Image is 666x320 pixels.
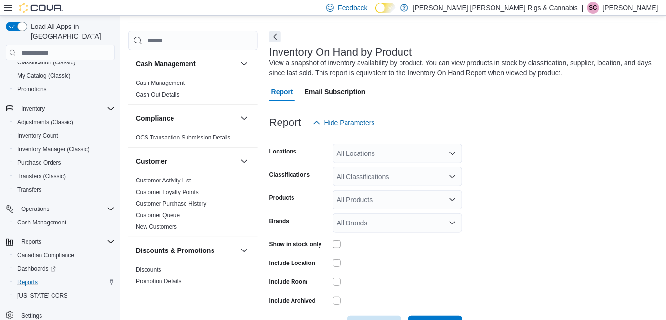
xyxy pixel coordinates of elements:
button: Inventory [17,103,49,114]
button: Purchase Orders [10,156,119,169]
span: Feedback [338,3,367,13]
label: Products [269,194,294,202]
button: Compliance [239,112,250,124]
span: Operations [17,203,115,215]
input: Dark Mode [375,3,396,13]
button: Customer [136,156,237,166]
a: Discounts [136,266,161,273]
span: Email Subscription [305,82,366,101]
a: Cash Out Details [136,91,180,98]
span: Transfers (Classic) [13,170,115,182]
button: Cash Management [239,58,250,70]
h3: Cash Management [136,59,196,69]
button: Discounts & Promotions [136,246,237,255]
span: Reports [13,277,115,288]
a: Promotions [13,83,51,95]
button: My Catalog (Classic) [10,69,119,83]
a: Dashboards [10,262,119,276]
button: Adjustments (Classic) [10,115,119,129]
button: Next [269,31,281,42]
label: Locations [269,148,297,155]
a: Transfers (Classic) [13,170,69,182]
a: Cash Management [13,217,70,228]
a: Promotion Details [136,278,182,285]
button: Cash Management [10,216,119,229]
span: Inventory Manager (Classic) [13,143,115,155]
p: | [582,2,584,14]
h3: Report [269,117,301,128]
a: [US_STATE] CCRS [13,290,71,302]
div: Compliance [128,132,258,147]
span: [US_STATE] CCRS [17,292,67,300]
button: Inventory Manager (Classic) [10,142,119,156]
label: Include Room [269,278,307,286]
a: Customer Activity List [136,177,191,184]
a: Cash Management [136,80,185,86]
button: Cash Management [136,59,237,69]
span: Promotion Details [136,278,182,285]
span: Dashboards [13,263,115,275]
span: Transfers [13,184,115,195]
button: Inventory Count [10,129,119,142]
div: Cash Management [128,77,258,104]
span: Canadian Compliance [17,251,74,259]
span: Inventory [21,105,45,112]
span: Settings [21,312,42,320]
a: Promotions [136,290,165,296]
button: Inventory [2,102,119,115]
a: Transfers [13,184,45,195]
button: Open list of options [449,219,456,227]
h3: Customer [136,156,167,166]
span: Report [271,82,293,101]
span: Customer Loyalty Points [136,188,199,196]
label: Show in stock only [269,240,322,248]
a: Canadian Compliance [13,250,78,261]
div: Customer [128,175,258,237]
h3: Discounts & Promotions [136,246,214,255]
label: Classifications [269,171,310,179]
span: Hide Parameters [324,118,375,127]
button: Discounts & Promotions [239,245,250,256]
span: Inventory Manager (Classic) [17,145,90,153]
a: New Customers [136,223,177,230]
a: Purchase Orders [13,157,65,168]
button: Promotions [10,83,119,96]
span: Customer Purchase History [136,200,207,208]
h3: Compliance [136,113,174,123]
a: Adjustments (Classic) [13,116,77,128]
button: Classification (Classic) [10,56,119,69]
span: Classification (Classic) [13,56,115,68]
span: Load All Apps in [GEOGRAPHIC_DATA] [27,22,115,41]
span: Transfers (Classic) [17,172,66,180]
a: Inventory Manager (Classic) [13,143,93,155]
div: View a snapshot of inventory availability by product. You can view products in stock by classific... [269,58,653,78]
label: Brands [269,217,289,225]
span: Operations [21,205,50,213]
span: Reports [17,278,38,286]
button: Reports [10,276,119,289]
a: OCS Transaction Submission Details [136,134,231,141]
span: Reports [21,238,41,246]
span: Washington CCRS [13,290,115,302]
div: Discounts & Promotions [128,264,258,303]
span: Cash Management [17,219,66,226]
button: Reports [2,235,119,249]
span: Dashboards [17,265,56,273]
span: Classification (Classic) [17,58,76,66]
button: Operations [2,202,119,216]
span: Canadian Compliance [13,250,115,261]
a: Dashboards [13,263,60,275]
button: [US_STATE] CCRS [10,289,119,303]
span: Purchase Orders [17,159,61,167]
h3: Inventory On Hand by Product [269,46,412,58]
span: My Catalog (Classic) [13,70,115,82]
button: Open list of options [449,196,456,204]
span: Promotions [17,85,47,93]
label: Include Location [269,259,315,267]
button: Compliance [136,113,237,123]
a: Customer Loyalty Points [136,189,199,195]
span: My Catalog (Classic) [17,72,71,80]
